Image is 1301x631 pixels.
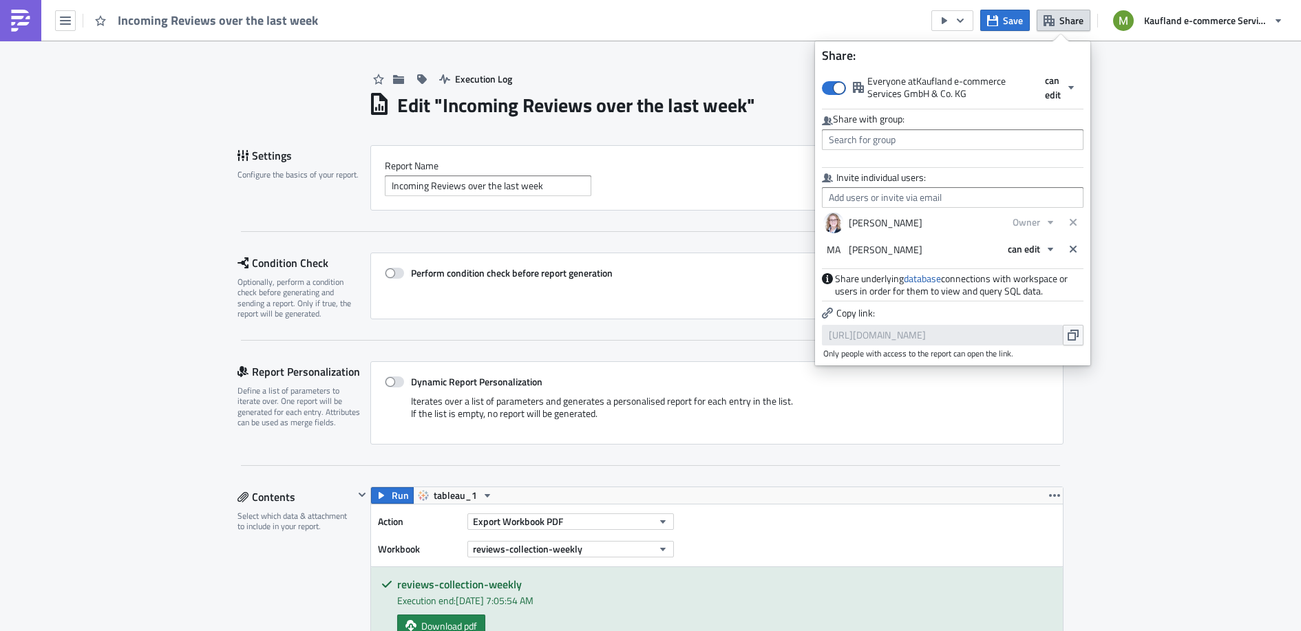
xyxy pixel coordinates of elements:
span: can edit [1008,242,1040,256]
div: Settings [237,145,370,166]
button: Owner [1006,211,1063,233]
p: Copy link: [822,305,1083,321]
img: PushMetrics [10,10,32,32]
span: Save [1003,13,1023,28]
button: Hide content [354,486,370,503]
h1: Edit " Incoming Reviews over the last week " [397,93,755,118]
div: MA [822,238,845,261]
label: Report Nam﻿e [385,160,1049,172]
span: tableau_1 [434,487,477,504]
span: Owner [1013,215,1040,229]
span: Export Workbook PDF [473,514,563,528]
span: Share [1059,13,1083,28]
div: Execution end: [DATE] 7:05:54 AM [397,593,1053,608]
span: can edit [1045,73,1061,102]
span: Run [392,487,409,504]
label: Everyone at Kaufland e-commerce Services GmbH & Co. KG [822,75,1038,100]
div: [PERSON_NAME] [842,238,990,261]
div: Condition Check [237,253,370,273]
input: Add users or invite via em ail [822,187,1083,208]
button: can edit [1038,69,1083,105]
h5: reviews-collection-weekly [397,579,1053,590]
div: Select which data & attachment to include in your report. [237,511,354,532]
div: Configure the basics of your report. [237,169,361,180]
span: Execution Log [455,72,512,86]
strong: Dynamic Report Personalization [411,374,542,389]
button: Run [371,487,414,504]
h4: Share: [815,48,1090,63]
a: database [904,271,941,286]
div: Iterates over a list of parameters and generates a personalised report for each entry in the list... [385,395,1049,430]
span: Share underlying connections with workspace or users in order for them to view and query SQL data. [835,272,1083,297]
label: Invite individual users: [822,171,1083,184]
button: Export Workbook PDF [467,513,674,530]
div: Optionally, perform a condition check before generating and sending a report. Only if true, the r... [237,277,361,319]
div: Share with group: [822,113,1083,126]
img: Avatar [1112,9,1135,32]
iframe: Intercom live chat [1254,584,1287,617]
label: Workbook [378,539,461,559]
span: Incoming Reviews over the last week [118,12,319,28]
strong: Perform condition check before report generation [411,266,613,280]
span: reviews-collection-weekly [473,542,582,556]
div: Report Personalization [237,361,370,382]
div: Contents [237,486,354,507]
span: Kaufland e-commerce Services GmbH & Co. KG [1144,13,1268,28]
button: can edit [1001,238,1063,259]
div: Define a list of parameters to iterate over. One report will be generated for each entry. Attribu... [237,385,361,428]
div: [PERSON_NAME] [842,211,990,235]
button: Share [1037,10,1090,31]
button: Save [980,10,1030,31]
label: Action [378,511,461,532]
button: Kaufland e-commerce Services GmbH & Co. KG [1105,6,1291,36]
span: Only people with access to the report can open the link. [823,348,1083,359]
button: tableau_1 [413,487,498,504]
img: Avatar [822,211,845,235]
button: Execution Log [432,68,519,89]
button: reviews-collection-weekly [467,541,674,557]
input: Search for group [822,129,1083,150]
